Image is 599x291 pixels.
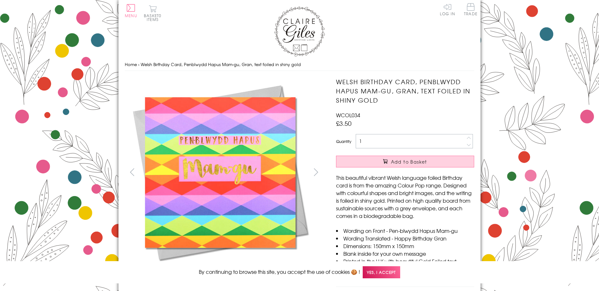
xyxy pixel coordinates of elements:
a: Trade [464,3,477,17]
a: Home [125,61,137,67]
span: Menu [125,13,137,18]
span: › [138,61,139,67]
button: prev [125,165,139,179]
span: £3.50 [336,119,352,128]
span: Welsh Birthday Card, Penblwydd Hapus Mam-gu, Gran, text foiled in shiny gold [141,61,301,67]
li: Dimensions: 150mm x 150mm [336,242,474,250]
button: Menu [125,4,137,17]
li: Wording on Front - Pen-blwydd Hapus Mam-gu [336,227,474,234]
li: Printed in the U.K with beautiful Gold Foiled text [336,257,474,265]
nav: breadcrumbs [125,58,474,71]
img: Claire Giles Greetings Cards [274,6,325,57]
p: This beautiful vibrant Welsh language foiled Birthday card is from the amazing Colour Pop range. ... [336,174,474,220]
a: Log In [440,3,455,16]
span: Trade [464,3,477,16]
img: Welsh Birthday Card, Penblwydd Hapus Mam-gu, Gran, text foiled in shiny gold [323,77,514,268]
button: Basket0 items [144,5,161,21]
span: Yes, I accept [363,266,400,279]
button: Add to Basket [336,156,474,167]
li: Blank inside for your own message [336,250,474,257]
button: next [309,165,323,179]
h1: Welsh Birthday Card, Penblwydd Hapus Mam-gu, Gran, text foiled in shiny gold [336,77,474,105]
span: Add to Basket [391,159,427,165]
li: Wording Translated - Happy Birthday Gran [336,234,474,242]
img: Welsh Birthday Card, Penblwydd Hapus Mam-gu, Gran, text foiled in shiny gold [125,77,315,268]
label: Quantity [336,139,351,144]
span: WCOL034 [336,111,360,119]
span: 0 items [147,13,161,22]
